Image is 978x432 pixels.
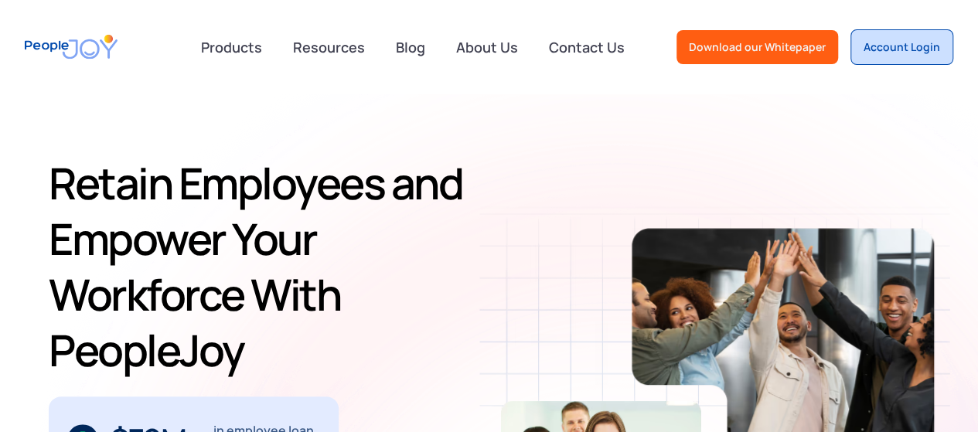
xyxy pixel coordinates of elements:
[192,32,271,63] div: Products
[689,39,826,55] div: Download our Whitepaper
[447,30,527,64] a: About Us
[49,155,501,378] h1: Retain Employees and Empower Your Workforce With PeopleJoy
[284,30,374,64] a: Resources
[864,39,940,55] div: Account Login
[387,30,434,64] a: Blog
[25,25,118,69] a: home
[850,29,953,65] a: Account Login
[540,30,634,64] a: Contact Us
[676,30,838,64] a: Download our Whitepaper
